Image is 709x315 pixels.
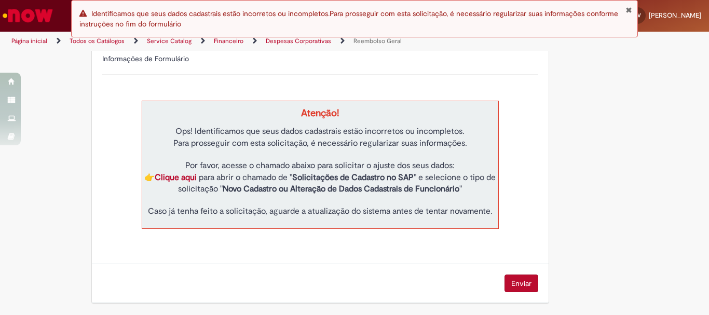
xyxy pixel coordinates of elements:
[649,11,701,20] span: [PERSON_NAME]
[505,275,538,292] button: Enviar
[625,6,632,14] button: Fechar Notificação
[292,172,414,183] strong: Solicitações de Cadastro no SAP
[155,172,197,183] a: Clique aqui
[185,160,455,171] span: Por favor, acesse o chamado abaixo para solicitar o ajuste dos seus dados:
[8,32,465,51] ul: Trilhas de página
[173,138,467,148] span: Para prosseguir com esta solicitação, é necessário regularizar suas informações.
[79,9,618,29] span: Identificamos que seus dados cadastrais estão incorretos ou incompletos.Para prosseguir com esta ...
[223,184,459,194] strong: Novo Cadastro ou Alteração de Dados Cadastrais de Funcionário
[353,37,402,45] a: Reembolso Geral
[102,54,189,63] label: Informações de Formulário
[301,107,339,119] strong: Atenção!
[266,37,331,45] a: Despesas Corporativas
[70,37,125,45] a: Todos os Catálogos
[11,37,47,45] a: Página inicial
[214,37,243,45] a: Financeiro
[175,126,465,136] span: Ops! Identificamos que seus dados cadastrais estão incorretos ou incompletos.
[148,206,493,216] span: Caso já tenha feito a solicitação, aguarde a atualização do sistema antes de tentar novamente.
[147,37,192,45] a: Service Catalog
[144,172,496,195] span: 👉 para abrir o chamado de " " e selecione o tipo de solicitação " "
[1,5,54,26] img: ServiceNow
